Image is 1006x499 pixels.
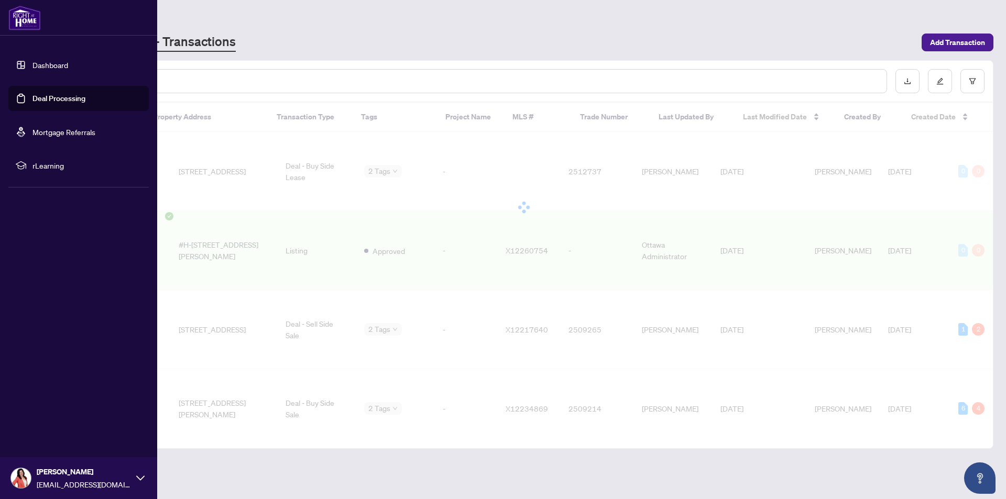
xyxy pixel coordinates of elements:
[32,160,141,171] span: rLearning
[8,5,41,30] img: logo
[969,77,976,85] span: filter
[32,94,85,103] a: Deal Processing
[936,77,944,85] span: edit
[11,468,31,488] img: Profile Icon
[922,34,993,51] button: Add Transaction
[928,69,952,93] button: edit
[964,462,996,494] button: Open asap
[37,479,131,490] span: [EMAIL_ADDRESS][DOMAIN_NAME]
[904,77,911,85] span: download
[895,69,920,93] button: download
[930,34,985,51] span: Add Transaction
[960,69,985,93] button: filter
[32,127,95,137] a: Mortgage Referrals
[32,60,68,70] a: Dashboard
[37,466,131,478] span: [PERSON_NAME]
